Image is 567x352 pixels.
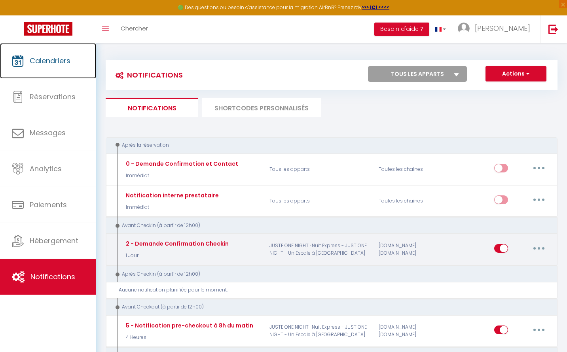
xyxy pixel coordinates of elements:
[264,238,374,261] p: JUSTE ONE NIGHT · Nuit Express - JUST ONE NIGHT - Un Escale à [GEOGRAPHIC_DATA]
[113,271,542,278] div: Après Checkin (à partir de 12h00)
[30,92,76,102] span: Réservations
[30,236,78,246] span: Hébergement
[548,24,558,34] img: logout
[115,15,154,43] a: Chercher
[106,98,198,117] li: Notifications
[124,321,253,330] div: 5 - Notification pre-checkout à 8h du matin
[30,128,66,138] span: Messages
[124,334,253,341] p: 4 Heures
[202,98,321,117] li: SHORTCODES PERSONNALISÉS
[30,164,62,174] span: Analytics
[121,24,148,32] span: Chercher
[264,158,374,181] p: Tous les apparts
[113,142,542,149] div: Après la réservation
[475,23,530,33] span: [PERSON_NAME]
[452,15,540,43] a: ... [PERSON_NAME]
[119,286,550,294] div: Aucune notification planifiée pour le moment.
[124,191,219,200] div: Notification interne prestataire
[30,200,67,210] span: Paiements
[374,23,429,36] button: Besoin d'aide ?
[124,172,238,180] p: Immédiat
[113,303,542,311] div: Avant Checkout (à partir de 12h00)
[124,252,229,259] p: 1 Jour
[374,189,446,212] div: Toutes les chaines
[30,56,70,66] span: Calendriers
[362,4,389,11] a: >>> ICI <<<<
[113,222,542,229] div: Avant Checkin (à partir de 12h00)
[374,238,446,261] div: [DOMAIN_NAME] [DOMAIN_NAME]
[485,66,546,82] button: Actions
[264,320,374,343] p: JUSTE ONE NIGHT · Nuit Express - JUST ONE NIGHT - Un Escale à [GEOGRAPHIC_DATA]
[264,189,374,212] p: Tous les apparts
[124,204,219,211] p: Immédiat
[374,158,446,181] div: Toutes les chaines
[30,272,75,282] span: Notifications
[124,159,238,168] div: 0 - Demande Confirmation et Contact
[124,239,229,248] div: 2 - Demande Confirmation Checkin
[458,23,470,34] img: ...
[24,22,72,36] img: Super Booking
[112,66,183,84] h3: Notifications
[374,320,446,343] div: [DOMAIN_NAME] [DOMAIN_NAME]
